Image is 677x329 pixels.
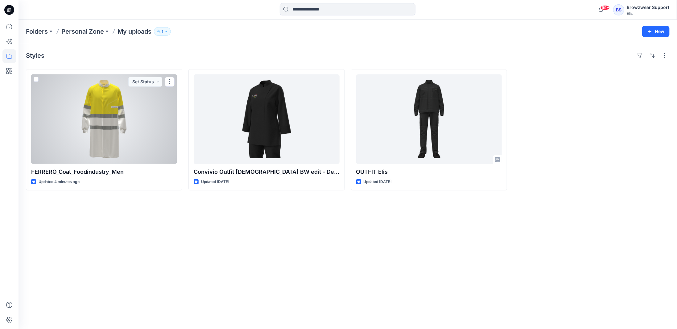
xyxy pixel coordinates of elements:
[201,179,229,185] p: Updated [DATE]
[154,27,171,36] button: 1
[162,28,163,35] p: 1
[601,5,610,10] span: 99+
[61,27,104,36] a: Personal Zone
[613,4,624,15] div: BS
[627,4,669,11] div: Browzwear Support
[118,27,151,36] p: My uploads
[31,74,177,164] a: FERRERO_Coat_Foodindustry_Men
[194,74,340,164] a: Convivio Outfit Lady BW edit - Demo
[31,168,177,176] p: FERRERO_Coat_Foodindustry_Men
[642,26,670,37] button: New
[26,27,48,36] a: Folders
[356,168,502,176] p: OUTFIT Elis
[627,11,669,16] div: Elis
[364,179,392,185] p: Updated [DATE]
[39,179,80,185] p: Updated 4 minutes ago
[26,52,44,59] h4: Styles
[356,74,502,164] a: OUTFIT Elis
[194,168,340,176] p: Convivio Outfit [DEMOGRAPHIC_DATA] BW edit - Demo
